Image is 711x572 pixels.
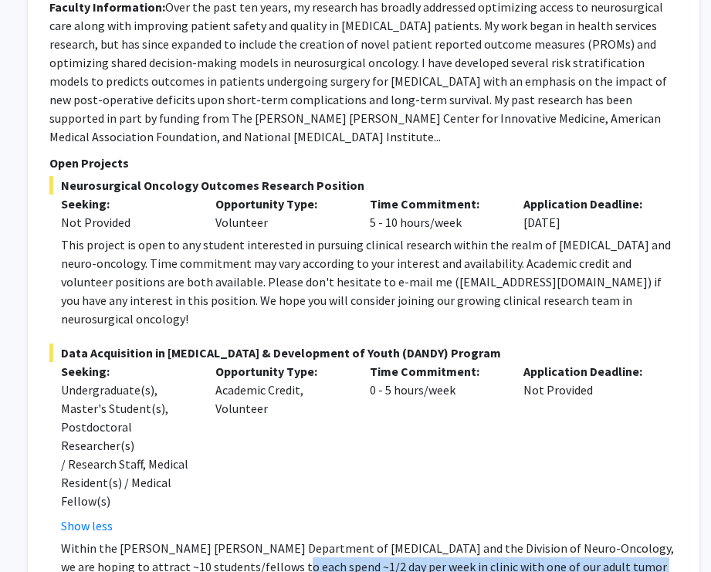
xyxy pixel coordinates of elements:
div: 5 - 10 hours/week [358,195,513,232]
button: Show less [61,516,113,535]
div: This project is open to any student interested in pursuing clinical research within the realm of ... [61,235,678,328]
p: Seeking: [61,195,192,213]
iframe: Chat [12,503,66,560]
div: Academic Credit, Volunteer [204,362,358,535]
p: Opportunity Type: [215,195,347,213]
p: Application Deadline: [523,362,655,381]
div: [DATE] [512,195,666,232]
div: Volunteer [204,195,358,232]
p: Opportunity Type: [215,362,347,381]
span: Neurosurgical Oncology Outcomes Research Position [49,176,678,195]
span: Data Acquisition in [MEDICAL_DATA] & Development of Youth (DANDY) Program [49,344,678,362]
p: Seeking: [61,362,192,381]
div: Undergraduate(s), Master's Student(s), Postdoctoral Researcher(s) / Research Staff, Medical Resid... [61,381,192,510]
div: Not Provided [61,213,192,232]
p: Open Projects [49,154,678,172]
p: Time Commitment: [370,195,501,213]
div: 0 - 5 hours/week [358,362,513,535]
div: Not Provided [512,362,666,535]
p: Time Commitment: [370,362,501,381]
p: Application Deadline: [523,195,655,213]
